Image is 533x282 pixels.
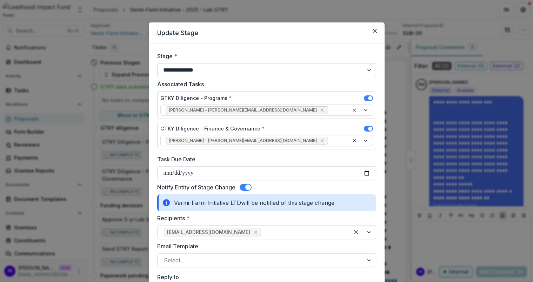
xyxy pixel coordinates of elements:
label: GTKY Diligence - Finance & Governance [160,125,265,132]
label: GTKY Diligence - Programs [160,94,232,102]
label: Email Template [157,242,372,250]
label: Stage [157,52,372,60]
div: Remove Tania Ngima - tania@lifund.org [319,137,326,144]
div: Clear selected options [350,136,359,145]
span: [PERSON_NAME] - [PERSON_NAME][EMAIL_ADDRESS][DOMAIN_NAME] [169,108,317,113]
div: Vermi-Farm Initiative LTD will be notified of this stage change [157,194,376,211]
label: Notify Entity of Stage Change [157,183,235,192]
button: Close [369,25,380,36]
label: Task Due Date [157,155,372,163]
div: Remove Jennifer Lindgren - jenny@tanzaventures.com [319,107,326,114]
header: Update Stage [149,22,385,43]
div: Remove royfordmutegi8@gmail.com [252,229,259,236]
label: Associated Tasks [157,80,372,88]
label: Recipients [157,214,372,222]
div: Clear selected options [350,106,359,114]
span: [PERSON_NAME] - [PERSON_NAME][EMAIL_ADDRESS][DOMAIN_NAME] [169,138,317,143]
div: Clear selected options [351,227,362,238]
span: [EMAIL_ADDRESS][DOMAIN_NAME] [167,229,250,235]
label: Reply to [157,273,372,281]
